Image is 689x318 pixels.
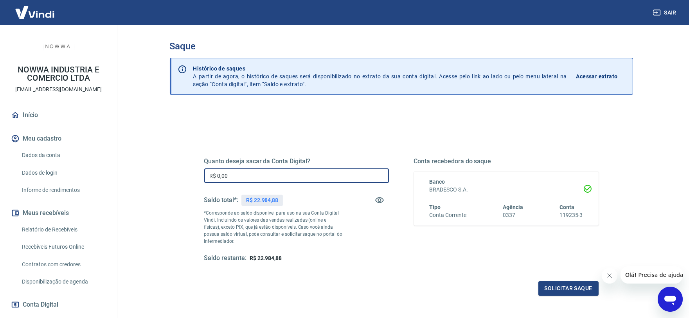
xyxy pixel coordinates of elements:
[250,255,282,261] span: R$ 22.984,88
[559,204,574,210] span: Conta
[576,65,626,88] a: Acessar extrato
[6,66,111,82] p: NOWWA INDUSTRIA E COMERCIO LTDA
[19,182,108,198] a: Informe de rendimentos
[193,65,567,72] p: Histórico de saques
[576,72,618,80] p: Acessar extrato
[651,5,680,20] button: Sair
[193,65,567,88] p: A partir de agora, o histórico de saques será disponibilizado no extrato da sua conta digital. Ac...
[43,31,74,63] img: 70256c02-d14e-4573-8cbb-16ee25100a9a.jpeg
[503,204,523,210] span: Agência
[15,85,102,94] p: [EMAIL_ADDRESS][DOMAIN_NAME]
[430,211,466,219] h6: Conta Corrente
[9,130,108,147] button: Meu cadastro
[621,266,683,284] iframe: Mensagem da empresa
[9,296,108,313] button: Conta Digital
[414,157,599,165] h5: Conta recebedora do saque
[19,274,108,290] a: Disponibilização de agenda
[246,196,278,204] p: R$ 22.984,88
[430,204,441,210] span: Tipo
[9,204,108,222] button: Meus recebíveis
[19,257,108,273] a: Contratos com credores
[430,186,583,194] h6: BRADESCO S.A.
[19,147,108,163] a: Dados da conta
[204,196,238,204] h5: Saldo total*:
[503,211,523,219] h6: 0337
[19,222,108,238] a: Relatório de Recebíveis
[204,157,389,165] h5: Quanto deseja sacar da Conta Digital?
[538,281,599,296] button: Solicitar saque
[9,0,60,24] img: Vindi
[602,268,617,284] iframe: Fechar mensagem
[5,5,66,12] span: Olá! Precisa de ajuda?
[9,107,108,124] a: Início
[204,254,246,262] h5: Saldo restante:
[559,211,583,219] h6: 119235-3
[204,210,343,245] p: *Corresponde ao saldo disponível para uso na sua Conta Digital Vindi. Incluindo os valores das ve...
[19,239,108,255] a: Recebíveis Futuros Online
[170,41,633,52] h3: Saque
[19,165,108,181] a: Dados de login
[430,179,445,185] span: Banco
[658,287,683,312] iframe: Botão para abrir a janela de mensagens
